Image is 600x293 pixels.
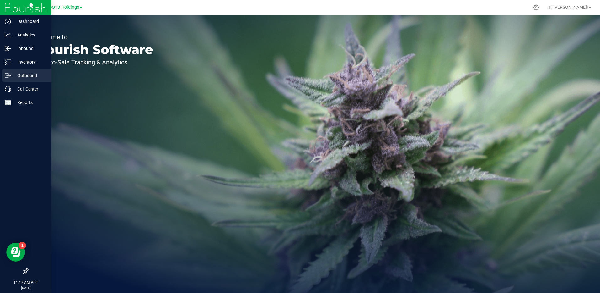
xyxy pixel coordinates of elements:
[11,45,49,52] p: Inbound
[46,5,79,10] span: HDO13 Holdings
[5,99,11,106] inline-svg: Reports
[5,32,11,38] inline-svg: Analytics
[34,59,153,65] p: Seed-to-Sale Tracking & Analytics
[5,72,11,79] inline-svg: Outbound
[11,58,49,66] p: Inventory
[5,86,11,92] inline-svg: Call Center
[34,43,153,56] p: Flourish Software
[11,31,49,39] p: Analytics
[6,243,25,262] iframe: Resource center
[5,45,11,52] inline-svg: Inbound
[5,18,11,25] inline-svg: Dashboard
[11,72,49,79] p: Outbound
[11,85,49,93] p: Call Center
[547,5,588,10] span: Hi, [PERSON_NAME]!
[532,4,540,10] div: Manage settings
[19,242,26,249] iframe: Resource center unread badge
[5,59,11,65] inline-svg: Inventory
[11,99,49,106] p: Reports
[3,280,49,285] p: 11:17 AM PDT
[11,18,49,25] p: Dashboard
[3,285,49,290] p: [DATE]
[34,34,153,40] p: Welcome to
